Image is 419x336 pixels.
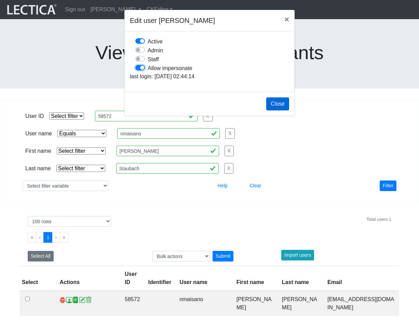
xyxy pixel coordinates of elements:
label: Staff [148,55,159,64]
label: Allow impersonate [148,64,192,72]
h5: Edit user [PERSON_NAME] [130,15,215,26]
label: Active [148,37,163,46]
button: Close [279,10,295,29]
p: last login: [DATE] 02:44:14 [130,72,289,81]
span: × [284,15,289,24]
label: Admin [148,46,163,55]
button: Close [266,97,289,110]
